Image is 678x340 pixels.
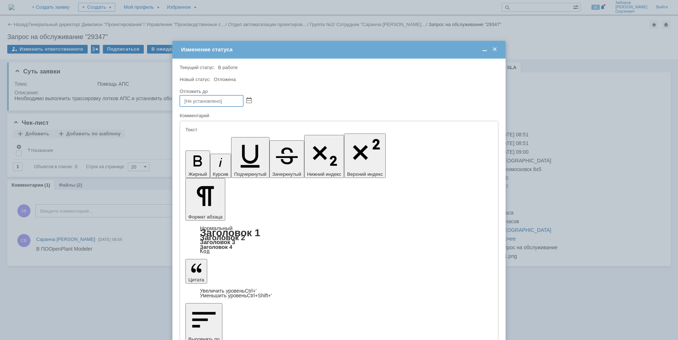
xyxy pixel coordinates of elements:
[245,288,257,294] span: Ctrl+'
[307,171,342,177] span: Нижний индекс
[210,154,231,178] button: Курсив
[218,65,238,70] span: В работе
[181,46,498,53] div: Изменение статуса
[185,226,493,254] div: Формат абзаца
[491,46,498,53] span: Закрыть
[200,233,245,242] a: Заголовок 2
[269,140,304,178] button: Зачеркнутый
[185,259,207,284] button: Цитата
[180,89,497,94] div: Отложить до
[213,171,229,177] span: Курсив
[180,65,215,70] label: Текущий статус:
[200,248,210,255] a: Код
[304,135,344,178] button: Нижний индекс
[234,171,266,177] span: Подчеркнутый
[214,77,236,82] span: Отложена
[231,137,269,178] button: Подчеркнутый
[481,46,488,53] span: Свернуть (Ctrl + M)
[200,225,233,231] a: Нормальный
[247,293,272,298] span: Ctrl+Shift+'
[200,244,232,250] a: Заголовок 4
[188,277,204,282] span: Цитата
[272,171,301,177] span: Зачеркнутый
[180,77,211,82] label: Новый статус:
[200,293,272,298] a: Decrease
[185,150,210,178] button: Жирный
[200,239,235,245] a: Заголовок 3
[200,227,260,238] a: Заголовок 1
[185,289,493,298] div: Цитата
[188,171,207,177] span: Жирный
[344,133,386,178] button: Верхний индекс
[185,178,225,221] button: Формат абзаца
[347,171,383,177] span: Верхний индекс
[188,214,222,220] span: Формат абзаца
[180,95,243,107] input: [Не установлено]
[185,127,491,132] div: Текст
[200,288,257,294] a: Increase
[180,112,497,119] div: Комментарий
